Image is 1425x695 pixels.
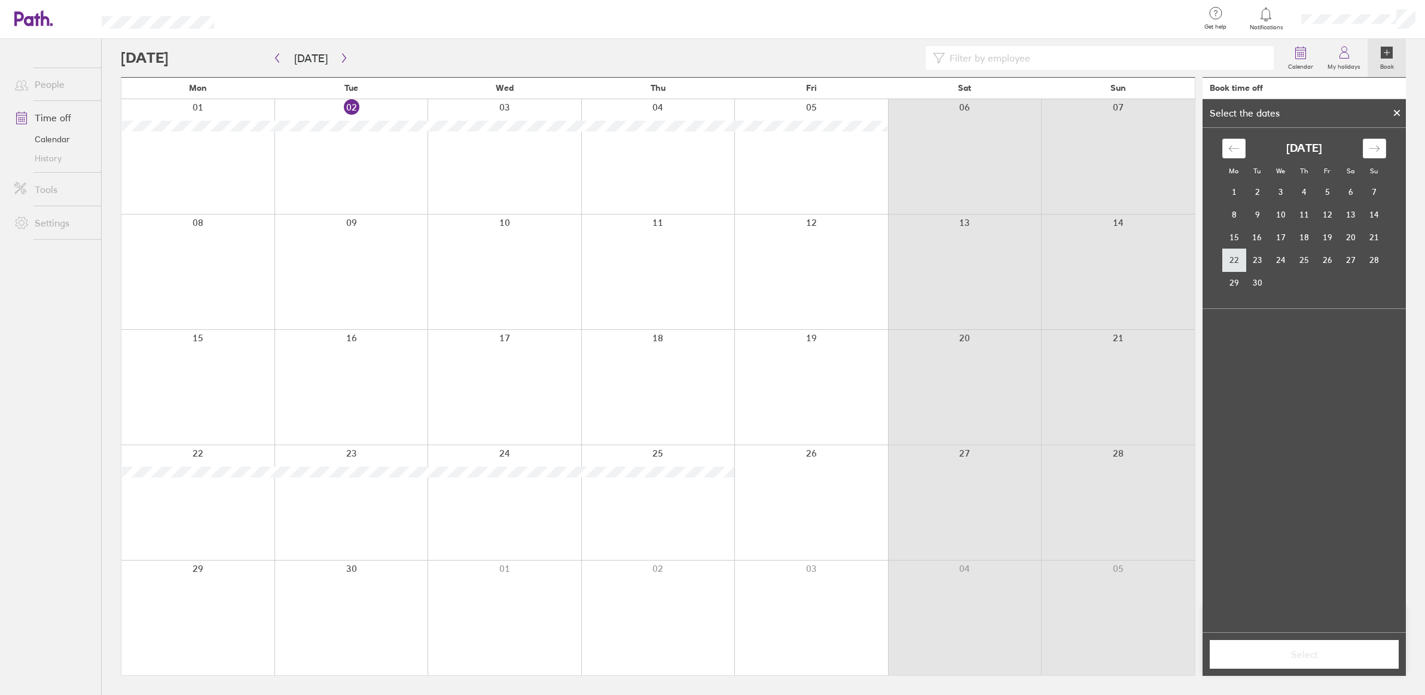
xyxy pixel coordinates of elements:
[1269,226,1292,249] td: Choose Wednesday, September 17, 2025 as your check-in date. It’s available.
[285,48,337,68] button: [DATE]
[1196,23,1235,30] span: Get help
[1292,180,1316,203] td: Choose Thursday, September 4, 2025 as your check-in date. It’s available.
[806,83,817,93] span: Fri
[958,83,971,93] span: Sat
[1316,226,1339,249] td: Choose Friday, September 19, 2025 as your check-in date. It’s available.
[1324,167,1330,175] small: Fr
[1269,180,1292,203] td: Choose Wednesday, September 3, 2025 as your check-in date. It’s available.
[1218,649,1390,660] span: Select
[1339,249,1362,271] td: Choose Saturday, September 27, 2025 as your check-in date. It’s available.
[1210,640,1399,669] button: Select
[1246,249,1269,271] td: Choose Tuesday, September 23, 2025 as your check-in date. It’s available.
[1269,249,1292,271] td: Choose Wednesday, September 24, 2025 as your check-in date. It’s available.
[344,83,358,93] span: Tue
[1210,83,1263,93] div: Book time off
[1253,167,1261,175] small: Tu
[1316,249,1339,271] td: Choose Friday, September 26, 2025 as your check-in date. It’s available.
[1246,180,1269,203] td: Choose Tuesday, September 2, 2025 as your check-in date. It’s available.
[5,211,101,235] a: Settings
[5,72,101,96] a: People
[1362,180,1386,203] td: Choose Sunday, September 7, 2025 as your check-in date. It’s available.
[1247,24,1286,31] span: Notifications
[1362,203,1386,226] td: Choose Sunday, September 14, 2025 as your check-in date. It’s available.
[1363,139,1386,158] div: Move forward to switch to the next month.
[1229,167,1238,175] small: Mo
[1276,167,1285,175] small: We
[1292,226,1316,249] td: Choose Thursday, September 18, 2025 as your check-in date. It’s available.
[1222,249,1246,271] td: Choose Monday, September 22, 2025 as your check-in date. It’s available.
[5,177,101,201] a: Tools
[1110,83,1126,93] span: Sun
[1339,203,1362,226] td: Choose Saturday, September 13, 2025 as your check-in date. It’s available.
[496,83,514,93] span: Wed
[1368,39,1406,77] a: Book
[189,83,207,93] span: Mon
[1362,249,1386,271] td: Choose Sunday, September 28, 2025 as your check-in date. It’s available.
[1292,249,1316,271] td: Choose Thursday, September 25, 2025 as your check-in date. It’s available.
[1373,60,1401,71] label: Book
[5,149,101,168] a: History
[1370,167,1378,175] small: Su
[1339,180,1362,203] td: Choose Saturday, September 6, 2025 as your check-in date. It’s available.
[1281,60,1320,71] label: Calendar
[1281,39,1320,77] a: Calendar
[1316,203,1339,226] td: Choose Friday, September 12, 2025 as your check-in date. It’s available.
[1320,60,1368,71] label: My holidays
[1222,203,1246,226] td: Choose Monday, September 8, 2025 as your check-in date. It’s available.
[1339,226,1362,249] td: Choose Saturday, September 20, 2025 as your check-in date. It’s available.
[1286,142,1322,155] strong: [DATE]
[1247,6,1286,31] a: Notifications
[1222,139,1246,158] div: Move backward to switch to the previous month.
[1320,39,1368,77] a: My holidays
[1300,167,1308,175] small: Th
[1292,203,1316,226] td: Choose Thursday, September 11, 2025 as your check-in date. It’s available.
[1222,226,1246,249] td: Choose Monday, September 15, 2025 as your check-in date. It’s available.
[1347,167,1354,175] small: Sa
[1222,271,1246,294] td: Choose Monday, September 29, 2025 as your check-in date. It’s available.
[1246,271,1269,294] td: Choose Tuesday, September 30, 2025 as your check-in date. It’s available.
[1209,128,1399,308] div: Calendar
[1246,226,1269,249] td: Choose Tuesday, September 16, 2025 as your check-in date. It’s available.
[1362,226,1386,249] td: Choose Sunday, September 21, 2025 as your check-in date. It’s available.
[1246,203,1269,226] td: Choose Tuesday, September 9, 2025 as your check-in date. It’s available.
[1316,180,1339,203] td: Choose Friday, September 5, 2025 as your check-in date. It’s available.
[5,130,101,149] a: Calendar
[1222,180,1246,203] td: Choose Monday, September 1, 2025 as your check-in date. It’s available.
[1203,108,1287,118] div: Select the dates
[1269,203,1292,226] td: Choose Wednesday, September 10, 2025 as your check-in date. It’s available.
[5,106,101,130] a: Time off
[651,83,666,93] span: Thu
[945,47,1267,69] input: Filter by employee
